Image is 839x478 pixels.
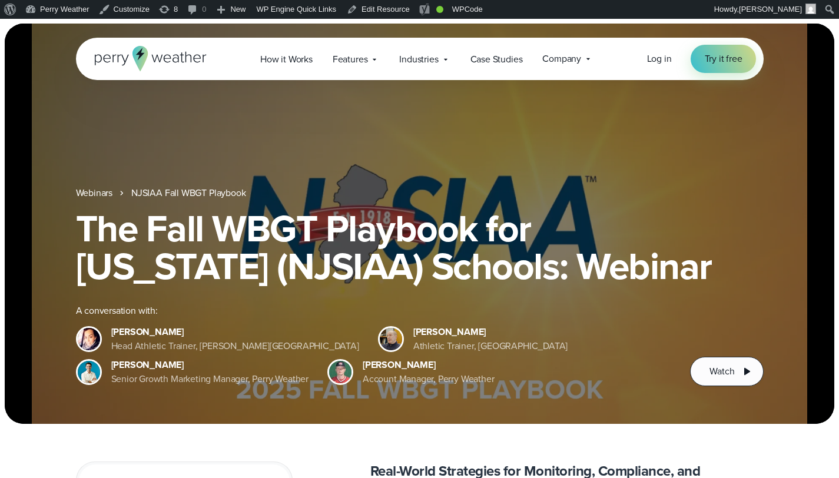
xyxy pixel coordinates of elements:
span: Log in [647,52,672,65]
div: [PERSON_NAME] [111,358,309,372]
div: [PERSON_NAME] [111,325,359,339]
div: Head Athletic Trainer, [PERSON_NAME][GEOGRAPHIC_DATA] [111,339,359,353]
div: Account Manager, Perry Weather [363,372,494,386]
span: [PERSON_NAME] [739,5,802,14]
button: Watch [690,357,763,386]
a: NJSIAA Fall WBGT Playbook [131,186,246,200]
span: Case Studies [470,52,523,67]
div: [PERSON_NAME] [363,358,494,372]
img: Derek England, Paramus High School [380,328,402,350]
img: Mike Christopoulos [329,361,351,383]
span: Features [333,52,368,67]
div: Good [436,6,443,13]
span: Try it free [705,52,742,66]
span: Watch [709,364,734,379]
div: Senior Growth Marketing Manager, Perry Weather [111,372,309,386]
div: Athletic Trainer, [GEOGRAPHIC_DATA] [413,339,568,353]
span: Industries [399,52,438,67]
img: Spencer Patton, Perry Weather [78,361,100,383]
a: Try it free [691,45,757,73]
span: How it Works [260,52,313,67]
img: Tracey Power [78,328,100,350]
div: [PERSON_NAME] [413,325,568,339]
div: A conversation with: [76,304,672,318]
span: Company [542,52,581,66]
h1: The Fall WBGT Playbook for [US_STATE] (NJSIAA) Schools: Webinar [76,210,764,285]
a: Case Studies [460,47,533,71]
a: Webinars [76,186,113,200]
a: How it Works [250,47,323,71]
nav: Breadcrumb [76,186,764,200]
a: Log in [647,52,672,66]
